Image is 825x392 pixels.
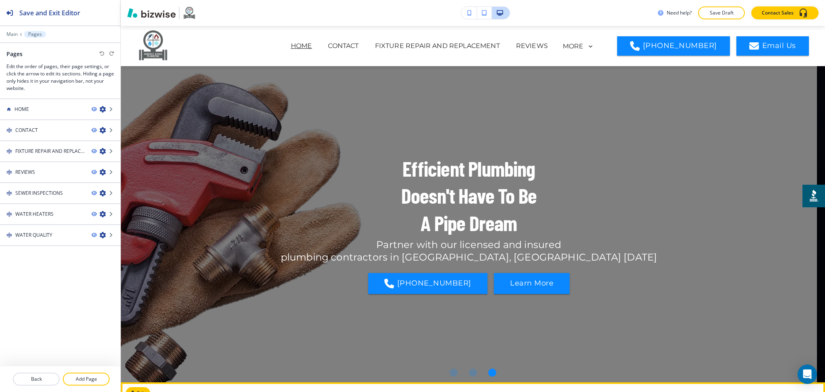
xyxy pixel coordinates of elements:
[401,155,537,237] h1: Efficient Plumbing Doesn't Have To Be A Pipe Dream
[281,251,657,263] p: plumbing contractors in [GEOGRAPHIC_DATA], [GEOGRAPHIC_DATA] [DATE]
[762,9,794,17] p: Contact Sales
[6,127,12,133] img: Drag
[127,8,176,18] img: Bizwise Logo
[494,273,570,294] button: Learn More
[709,9,734,17] p: Save Draft
[19,8,80,18] h2: Save and Exit Editor
[6,50,23,58] h2: Pages
[291,41,312,51] p: HOME
[15,231,52,239] h4: WATER QUALITY
[698,6,745,19] button: Save Draft
[63,373,110,386] button: Add Page
[13,373,60,386] button: Back
[368,273,487,294] a: [PHONE_NUMBER]
[667,9,692,17] h3: Need help?
[444,363,463,382] li: Go to slide 1
[28,31,42,37] p: Pages
[15,148,85,155] h4: FIXTURE REPAIR AND REPLACEMENT
[14,375,59,383] p: Back
[6,211,12,217] img: Drag
[736,36,809,56] a: Email Us
[617,36,730,56] a: [PHONE_NUMBER]
[6,190,12,196] img: Drag
[562,39,604,52] div: MORE
[6,232,12,238] img: Drag
[6,31,18,37] button: Main
[328,41,359,51] p: CONTACT
[463,363,483,382] li: Go to slide 2
[6,63,114,92] h3: Edit the order of pages, their page settings, or click the arrow to edit its sections. Hiding a p...
[137,29,218,62] img: Perfect Pipes Plumbing
[516,41,548,51] p: REVIEWS
[563,43,584,50] p: MORE
[24,31,46,38] button: Pages
[375,41,500,51] p: FIXTURE REPAIR AND REPLACEMENT
[15,127,38,134] h4: CONTACT
[483,363,502,382] li: Go to slide 3
[64,375,109,383] p: Add Page
[751,6,819,19] button: Contact Sales
[6,169,12,175] img: Drag
[6,148,12,154] img: Drag
[183,6,196,19] img: Your Logo
[15,211,54,218] h4: WATER HEATERS
[15,106,29,113] h4: HOME
[798,365,817,384] div: Open Intercom Messenger
[15,190,63,197] h4: SEWER INSPECTIONS
[281,238,657,251] p: Partner with our licensed and insured
[15,169,35,176] h4: REVIEWS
